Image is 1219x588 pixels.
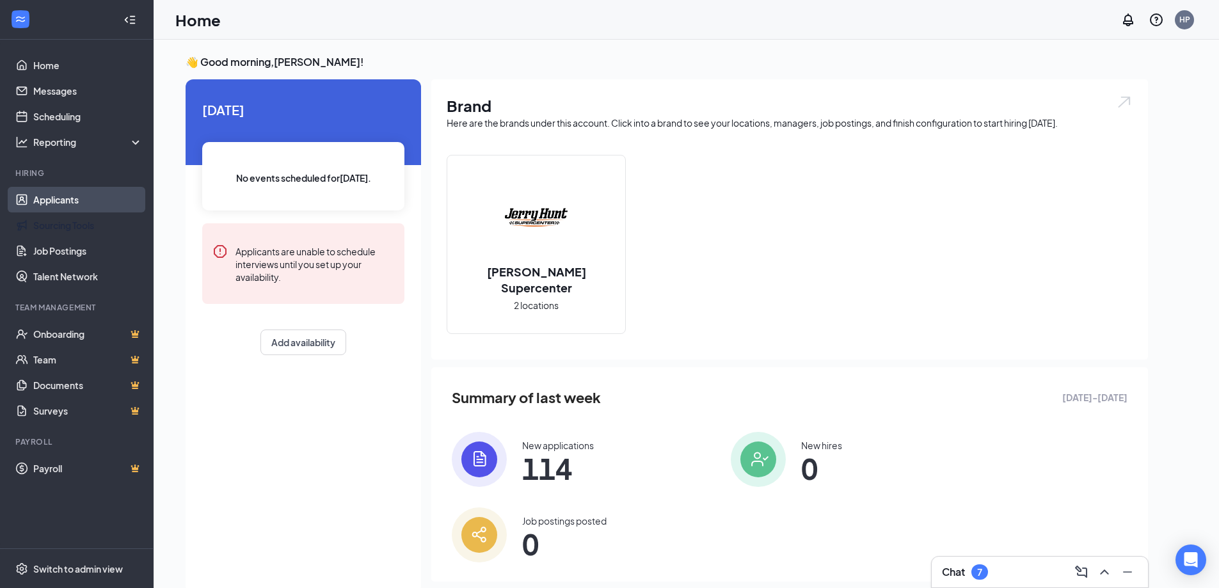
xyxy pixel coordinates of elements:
a: PayrollCrown [33,456,143,481]
svg: QuestionInfo [1149,12,1164,28]
a: OnboardingCrown [33,321,143,347]
svg: Notifications [1120,12,1136,28]
div: Applicants are unable to schedule interviews until you set up your availability. [235,244,394,283]
div: New applications [522,439,594,452]
svg: Minimize [1120,564,1135,580]
button: ChevronUp [1094,562,1115,582]
a: Messages [33,78,143,104]
svg: ChevronUp [1097,564,1112,580]
span: Summary of last week [452,386,601,409]
img: icon [731,432,786,487]
svg: WorkstreamLogo [14,13,27,26]
svg: Error [212,244,228,259]
span: 0 [522,532,607,555]
h2: [PERSON_NAME] Supercenter [447,264,625,296]
div: Team Management [15,302,140,313]
div: Reporting [33,136,143,148]
button: Minimize [1117,562,1138,582]
img: open.6027fd2a22e1237b5b06.svg [1116,95,1133,109]
a: DocumentsCrown [33,372,143,398]
svg: Collapse [123,13,136,26]
a: Job Postings [33,238,143,264]
span: [DATE] - [DATE] [1062,390,1127,404]
span: 0 [801,457,842,480]
h3: 👋 Good morning, [PERSON_NAME] ! [186,55,1148,69]
div: HP [1179,14,1190,25]
svg: Settings [15,562,28,575]
h3: Chat [942,565,965,579]
svg: Analysis [15,136,28,148]
a: Home [33,52,143,78]
div: Job postings posted [522,514,607,527]
span: 114 [522,457,594,480]
div: Open Intercom Messenger [1175,544,1206,575]
div: Hiring [15,168,140,179]
div: 7 [977,567,982,578]
span: 2 locations [514,298,559,312]
div: Switch to admin view [33,562,123,575]
div: Here are the brands under this account. Click into a brand to see your locations, managers, job p... [447,116,1133,129]
svg: ComposeMessage [1074,564,1089,580]
span: No events scheduled for [DATE] . [236,171,371,185]
a: SurveysCrown [33,398,143,424]
img: Jerry Hunt Supercenter [495,177,577,258]
h1: Home [175,9,221,31]
a: Applicants [33,187,143,212]
a: Talent Network [33,264,143,289]
img: icon [452,507,507,562]
button: Add availability [260,330,346,355]
h1: Brand [447,95,1133,116]
button: ComposeMessage [1071,562,1092,582]
div: Payroll [15,436,140,447]
a: Sourcing Tools [33,212,143,238]
span: [DATE] [202,100,404,120]
a: TeamCrown [33,347,143,372]
div: New hires [801,439,842,452]
a: Scheduling [33,104,143,129]
img: icon [452,432,507,487]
